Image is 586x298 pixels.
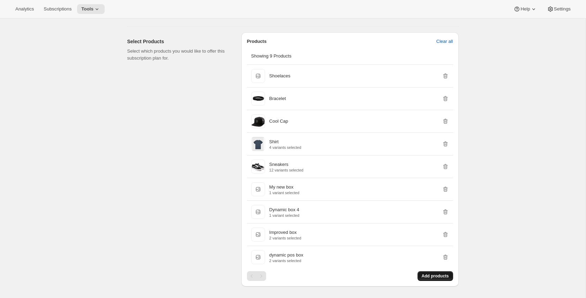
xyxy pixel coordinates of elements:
p: Bracelet [269,95,286,102]
span: Clear all [436,38,453,45]
p: Sneakers [269,161,288,168]
span: Settings [554,6,571,12]
p: Select which products you would like to offer this subscription plan for. [127,48,230,62]
span: Analytics [15,6,34,12]
img: Bracelet [251,93,265,104]
p: dynamic pos box [269,252,303,259]
nav: Pagination [247,271,266,281]
button: Subscriptions [39,4,76,14]
img: Shirt [252,137,264,151]
p: 12 variants selected [269,168,303,172]
p: My new box [269,184,293,191]
span: Showing 9 Products [251,53,292,59]
p: 1 variant selected [269,191,299,195]
p: Dynamic box 4 [269,206,299,213]
p: Improved box [269,229,297,236]
p: Shoelaces [269,72,291,79]
button: Tools [77,4,105,14]
p: 1 variant selected [269,213,299,217]
p: Cool Cap [269,118,288,125]
img: Cool Cap [251,115,265,127]
span: Subscriptions [44,6,72,12]
p: Shirt [269,138,279,145]
span: Tools [81,6,93,12]
button: Clear all [432,36,457,47]
p: Products [247,38,266,45]
p: 4 variants selected [269,145,301,150]
h2: Select Products [127,38,230,45]
button: Add products [418,271,453,281]
button: Analytics [11,4,38,14]
p: 2 variants selected [269,259,303,263]
span: Help [520,6,530,12]
img: Sneakers [251,161,265,173]
span: Add products [422,273,449,279]
button: Help [509,4,541,14]
p: 2 variants selected [269,236,301,240]
button: Settings [543,4,575,14]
